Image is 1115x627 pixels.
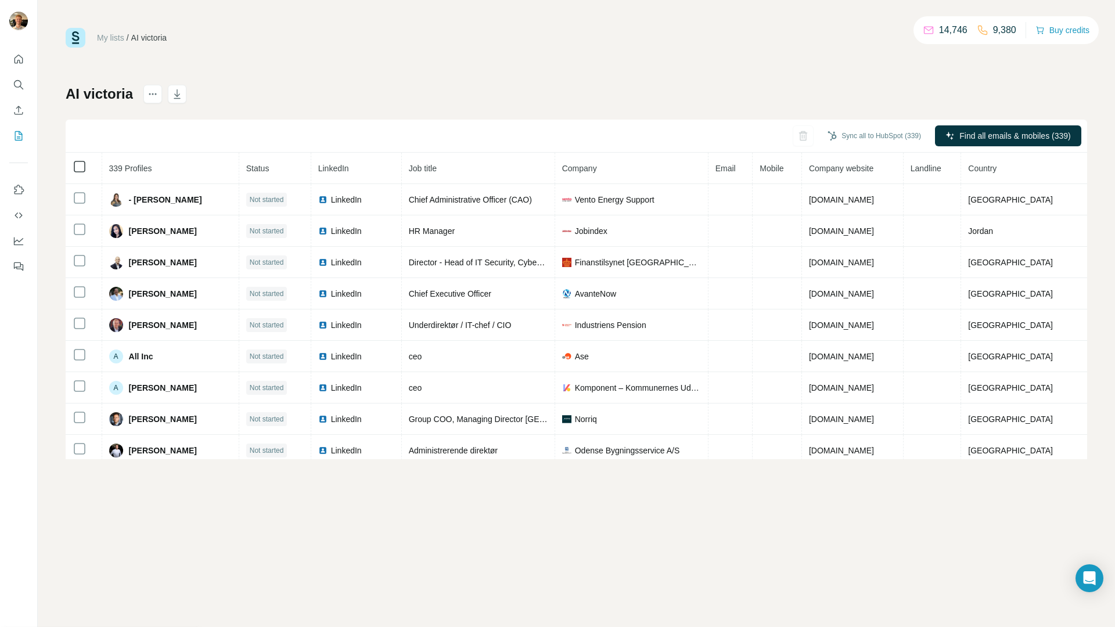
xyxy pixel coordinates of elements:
button: My lists [9,125,28,146]
span: [PERSON_NAME] [129,445,197,456]
div: Open Intercom Messenger [1076,564,1103,592]
span: AvanteNow [575,288,616,300]
span: Industriens Pension [575,319,646,331]
button: Use Surfe API [9,205,28,226]
span: [PERSON_NAME] [129,225,197,237]
span: LinkedIn [331,288,362,300]
span: [DOMAIN_NAME] [809,320,874,330]
span: Chief Executive Officer [409,289,491,298]
img: Surfe Logo [66,28,85,48]
span: LinkedIn [331,413,362,425]
div: A [109,349,123,363]
button: Buy credits [1035,22,1089,38]
span: [DOMAIN_NAME] [809,289,874,298]
h1: AI victoria [66,85,133,103]
img: LinkedIn logo [318,415,328,424]
a: My lists [97,33,124,42]
img: company-logo [562,446,571,455]
li: / [127,32,129,44]
img: LinkedIn logo [318,258,328,267]
span: LinkedIn [318,164,349,173]
span: LinkedIn [331,319,362,331]
div: A [109,381,123,395]
button: Dashboard [9,230,28,251]
span: Not started [250,351,284,362]
img: company-logo [562,353,571,359]
button: Search [9,74,28,95]
span: LinkedIn [331,194,362,206]
img: company-logo [562,226,571,236]
img: Avatar [109,287,123,301]
span: Landline [911,164,941,173]
img: company-logo [562,289,571,298]
span: [DOMAIN_NAME] [809,383,874,392]
span: [PERSON_NAME] [129,257,197,268]
button: Feedback [9,256,28,277]
span: LinkedIn [331,225,362,237]
img: company-logo [562,415,571,424]
img: company-logo [562,195,571,204]
span: Not started [250,226,284,236]
span: LinkedIn [331,257,362,268]
span: LinkedIn [331,445,362,456]
span: Ase [575,351,589,362]
button: Enrich CSV [9,100,28,121]
img: Avatar [9,12,28,30]
span: [GEOGRAPHIC_DATA] [968,320,1053,330]
img: LinkedIn logo [318,383,328,392]
span: ceo [409,352,422,361]
button: Sync all to HubSpot (339) [819,127,929,145]
span: [GEOGRAPHIC_DATA] [968,446,1053,455]
span: [DOMAIN_NAME] [809,195,874,204]
img: LinkedIn logo [318,195,328,204]
img: LinkedIn logo [318,352,328,361]
span: ceo [409,383,422,392]
span: Find all emails & mobiles (339) [959,130,1070,142]
span: - [PERSON_NAME] [129,194,202,206]
img: company-logo [562,320,571,330]
span: Finanstilsynet [GEOGRAPHIC_DATA] [575,257,701,268]
img: Avatar [109,224,123,238]
img: Avatar [109,255,123,269]
span: Not started [250,257,284,268]
span: Vento Energy Support [575,194,654,206]
img: Avatar [109,412,123,426]
button: Find all emails & mobiles (339) [935,125,1081,146]
img: company-logo [562,258,571,267]
span: Chief Administrative Officer (CAO) [409,195,532,204]
span: Underdirektør / IT-chef / CIO [409,320,512,330]
span: Norriq [575,413,597,425]
span: [PERSON_NAME] [129,319,197,331]
span: [DOMAIN_NAME] [809,258,874,267]
img: LinkedIn logo [318,226,328,236]
span: Jobindex [575,225,607,237]
span: All Inc [129,351,153,362]
span: Country [968,164,997,173]
img: LinkedIn logo [318,289,328,298]
img: Avatar [109,318,123,332]
span: [GEOGRAPHIC_DATA] [968,289,1053,298]
span: Not started [250,289,284,299]
span: Not started [250,320,284,330]
span: Company [562,164,597,173]
button: Use Surfe on LinkedIn [9,179,28,200]
p: 9,380 [993,23,1016,37]
span: [GEOGRAPHIC_DATA] [968,415,1053,424]
span: [GEOGRAPHIC_DATA] [968,383,1053,392]
span: [PERSON_NAME] [129,382,197,394]
span: [DOMAIN_NAME] [809,226,874,236]
span: [DOMAIN_NAME] [809,352,874,361]
p: 14,746 [939,23,967,37]
button: Quick start [9,49,28,70]
span: LinkedIn [331,382,362,394]
span: Email [715,164,736,173]
span: [GEOGRAPHIC_DATA] [968,258,1053,267]
span: [PERSON_NAME] [129,413,197,425]
span: Jordan [968,226,993,236]
span: Not started [250,445,284,456]
span: [PERSON_NAME] [129,288,197,300]
button: actions [143,85,162,103]
span: [GEOGRAPHIC_DATA] [968,195,1053,204]
span: Mobile [760,164,783,173]
img: Avatar [109,193,123,207]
